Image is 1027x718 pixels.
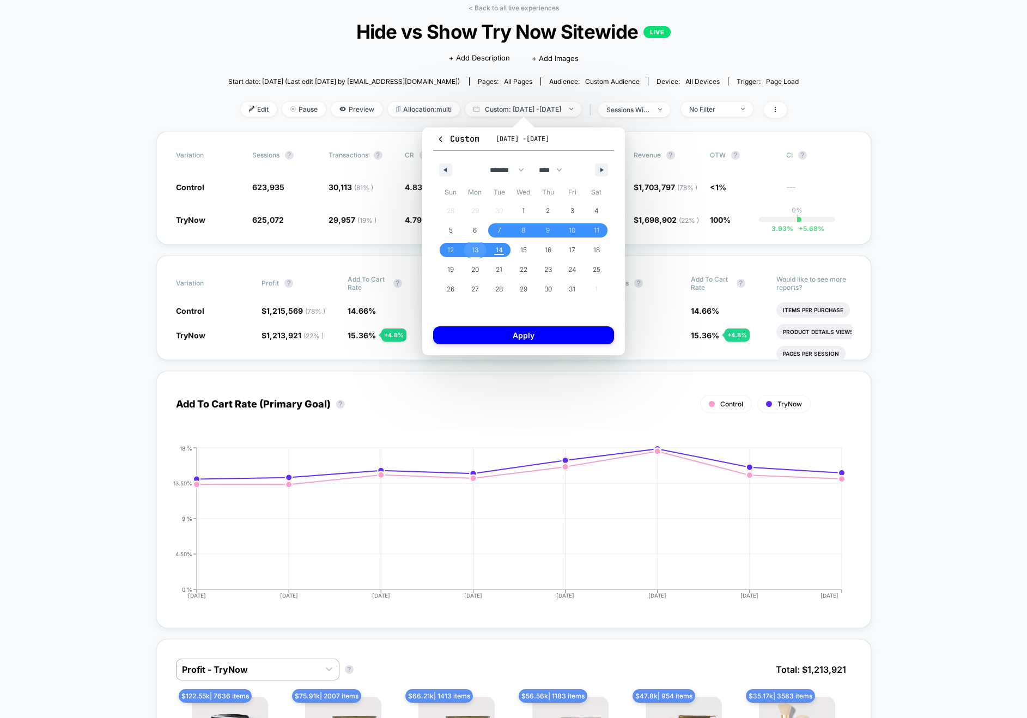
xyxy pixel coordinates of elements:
[737,279,745,288] button: ?
[303,332,324,340] span: ( 22 % )
[439,221,463,240] button: 5
[439,260,463,279] button: 19
[633,689,695,703] span: $ 47.8k | 954 items
[447,279,454,299] span: 26
[496,240,503,260] span: 14
[290,106,296,112] img: end
[176,151,236,160] span: Variation
[463,279,488,299] button: 27
[793,224,824,233] span: 5.68 %
[487,260,512,279] button: 21
[433,133,614,151] button: Custom[DATE] -[DATE]
[464,592,482,599] tspan: [DATE]
[512,201,536,221] button: 1
[799,224,803,233] span: +
[262,279,279,287] span: Profit
[786,151,846,160] span: CI
[433,326,614,344] button: Apply
[560,260,585,279] button: 24
[487,184,512,201] span: Tue
[639,182,697,192] span: 1,703,797
[521,221,525,240] span: 8
[679,216,699,224] span: ( 22 % )
[348,275,388,291] span: Add To Cart Rate
[545,240,551,260] span: 16
[777,400,802,408] span: TryNow
[568,260,576,279] span: 24
[710,215,731,224] span: 100%
[241,102,277,117] span: Edit
[771,224,793,233] span: 3.93 %
[469,4,559,12] a: < Back to all live experiences
[354,184,373,192] span: ( 81 % )
[496,135,549,143] span: [DATE] - [DATE]
[584,184,609,201] span: Sat
[560,201,585,221] button: 3
[776,302,850,318] li: Items Per Purchase
[262,306,325,315] span: $
[252,182,284,192] span: 623,935
[495,279,503,299] span: 28
[497,221,501,240] span: 7
[405,689,473,703] span: $ 66.21k | 1413 items
[284,279,293,288] button: ?
[821,592,838,599] tspan: [DATE]
[405,151,414,159] span: CR
[436,133,479,144] span: Custom
[348,306,376,315] span: 14.66 %
[180,445,192,451] tspan: 18 %
[691,275,731,291] span: Add To Cart Rate
[593,240,600,260] span: 18
[776,275,852,291] p: Would like to see more reports?
[439,184,463,201] span: Sun
[262,331,324,340] span: $
[569,240,575,260] span: 17
[173,479,192,486] tspan: 13.50%
[348,331,376,340] span: 15.36 %
[731,151,740,160] button: ?
[345,665,354,674] button: ?
[746,689,815,703] span: $ 35.17k | 3583 items
[405,215,451,224] span: 4.79 %
[658,108,662,111] img: end
[439,279,463,299] button: 26
[463,240,488,260] button: 13
[710,182,726,192] span: <1%
[639,215,699,224] span: 1,698,902
[285,151,294,160] button: ?
[737,77,799,86] div: Trigger:
[447,260,454,279] span: 19
[741,108,745,110] img: end
[546,221,550,240] span: 9
[504,77,532,86] span: all pages
[252,151,279,159] span: Sessions
[471,279,479,299] span: 27
[520,240,527,260] span: 15
[796,214,798,222] p: |
[465,102,581,117] span: Custom: [DATE] - [DATE]
[560,240,585,260] button: 17
[634,215,699,224] span: $
[439,240,463,260] button: 12
[691,331,719,340] span: 15.36 %
[587,102,598,118] span: |
[512,184,536,201] span: Wed
[606,106,650,114] div: sessions with impression
[519,689,587,703] span: $ 56.56k | 1183 items
[405,182,451,192] span: 4.83 %
[396,106,400,112] img: rebalance
[473,221,477,240] span: 6
[520,260,527,279] span: 22
[634,182,697,192] span: $
[329,151,368,159] span: Transactions
[544,260,552,279] span: 23
[447,240,454,260] span: 12
[594,201,599,221] span: 4
[282,102,326,117] span: Pause
[463,221,488,240] button: 6
[175,550,192,557] tspan: 4.50%
[584,201,609,221] button: 4
[585,77,640,86] span: Custom Audience
[228,77,460,86] span: Start date: [DATE] (Last edit [DATE] by [EMAIL_ADDRESS][DOMAIN_NAME])
[329,215,376,224] span: 29,957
